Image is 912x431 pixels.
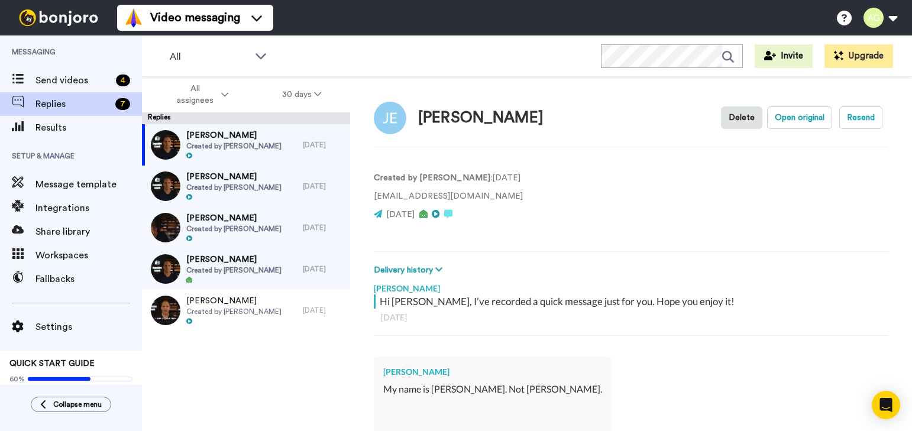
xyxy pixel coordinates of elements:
span: Message template [35,177,142,192]
span: 60% [9,374,25,384]
div: [PERSON_NAME] [418,109,544,127]
span: [PERSON_NAME] [186,212,282,224]
div: [DATE] [303,264,344,274]
button: 30 days [256,84,348,105]
span: [PERSON_NAME] [186,254,282,265]
span: Created by [PERSON_NAME] [186,265,282,275]
span: Share library [35,225,142,239]
a: [PERSON_NAME]Created by [PERSON_NAME][DATE] [142,207,350,248]
p: : [DATE] [374,172,523,184]
span: [DATE] [386,210,415,219]
button: All assignees [144,78,256,111]
span: Send videos [35,73,111,88]
span: All assignees [171,83,219,106]
span: Integrations [35,201,142,215]
button: Open original [767,106,832,129]
div: Hi [PERSON_NAME], I’ve recorded a quick message just for you. Hope you enjoy it! [380,294,885,309]
span: Created by [PERSON_NAME] [186,183,282,192]
span: Created by [PERSON_NAME] [186,141,282,151]
div: [PERSON_NAME] [383,366,602,378]
button: Collapse menu [31,397,111,412]
img: 5c133c23-142f-4319-a593-08bd4e950840-thumb.jpg [151,254,180,284]
span: Results [35,121,142,135]
strong: Created by [PERSON_NAME] [374,174,490,182]
div: [DATE] [381,312,881,323]
button: Invite [755,44,813,68]
button: Delete [721,106,762,129]
div: Replies [142,112,350,124]
button: Delivery history [374,264,446,277]
span: Replies [35,97,111,111]
span: [PERSON_NAME] [186,171,282,183]
a: [PERSON_NAME]Created by [PERSON_NAME][DATE] [142,248,350,290]
span: QUICK START GUIDE [9,359,95,368]
span: Fallbacks [35,272,142,286]
button: Resend [839,106,882,129]
img: 01f3ddcc-be45-42b2-ae9e-ca4abbfb2902-thumb.jpg [151,171,180,201]
img: vm-color.svg [124,8,143,27]
a: [PERSON_NAME]Created by [PERSON_NAME][DATE] [142,290,350,331]
span: Workspaces [35,248,142,263]
div: [DATE] [303,306,344,315]
a: [PERSON_NAME]Created by [PERSON_NAME][DATE] [142,166,350,207]
img: Image of John Eason [374,102,406,134]
div: [DATE] [303,223,344,232]
span: Created by [PERSON_NAME] [186,307,282,316]
span: [PERSON_NAME] [186,129,282,141]
div: 7 [115,98,130,110]
span: Video messaging [150,9,240,26]
div: [DATE] [303,140,344,150]
div: Open Intercom Messenger [872,391,900,419]
img: bj-logo-header-white.svg [14,9,103,26]
img: 980ee0be-ec62-4e11-b322-c9c1dc960f97-thumb.jpg [151,296,180,325]
span: Collapse menu [53,400,102,409]
button: Upgrade [824,44,893,68]
div: 4 [116,74,130,86]
img: 63766d08-3b36-4fb0-befa-d857d58fc64c-thumb.jpg [151,213,180,242]
p: [EMAIL_ADDRESS][DOMAIN_NAME] [374,190,523,203]
span: [PERSON_NAME] [186,295,282,307]
span: Settings [35,320,142,334]
span: All [170,50,249,64]
div: [PERSON_NAME] [374,277,888,294]
img: 9133ffb3-d818-4173-a7cc-b933e66433c9-thumb.jpg [151,130,180,160]
span: Created by [PERSON_NAME] [186,224,282,234]
div: [DATE] [303,182,344,191]
a: [PERSON_NAME]Created by [PERSON_NAME][DATE] [142,124,350,166]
